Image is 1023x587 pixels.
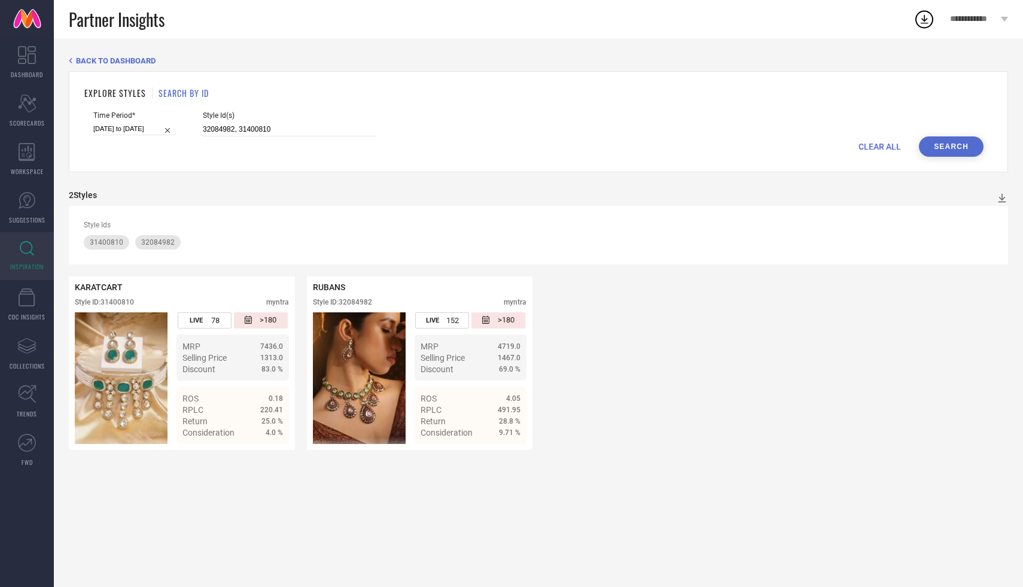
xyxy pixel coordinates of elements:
div: Style ID: 31400810 [75,298,134,306]
span: LIVE [426,317,439,324]
div: Style Ids [84,221,993,229]
span: 9.71 % [499,428,520,437]
a: Details [244,449,283,459]
span: 4.0 % [266,428,283,437]
span: MRP [421,342,439,351]
h1: SEARCH BY ID [159,87,209,99]
span: 78 [211,316,220,325]
span: Style Id(s) [203,111,376,120]
span: COLLECTIONS [10,361,45,370]
span: Discount [421,364,453,374]
span: Time Period* [93,111,176,120]
span: 83.0 % [261,365,283,373]
span: Selling Price [421,353,465,363]
span: Details [494,449,520,459]
span: ROS [421,394,437,403]
span: 1313.0 [260,354,283,362]
span: WORKSPACE [11,167,44,176]
div: 2 Styles [69,190,97,200]
span: 28.8 % [499,417,520,425]
div: Back TO Dashboard [69,56,1008,65]
button: Search [919,136,984,157]
input: Enter comma separated style ids e.g. 12345, 67890 [203,123,376,136]
div: myntra [504,298,526,306]
span: 4719.0 [498,342,520,351]
div: Click to view image [313,312,406,444]
img: Style preview image [313,312,406,444]
h1: EXPLORE STYLES [84,87,146,99]
span: SCORECARDS [10,118,45,127]
div: Number of days since the style was first listed on the platform [234,312,288,329]
div: Number of days the style has been live on the platform [178,312,232,329]
span: RPLC [182,405,203,415]
div: Open download list [914,8,935,30]
span: >180 [260,315,276,326]
img: Style preview image [75,312,168,444]
span: 25.0 % [261,417,283,425]
div: Number of days the style has been live on the platform [415,312,469,329]
input: Select time period [93,123,176,135]
span: Partner Insights [69,7,165,32]
span: BACK TO DASHBOARD [76,56,156,65]
span: INSPIRATION [10,262,44,271]
div: Click to view image [75,312,168,444]
span: 4.05 [506,394,520,403]
span: 220.41 [260,406,283,414]
span: SUGGESTIONS [9,215,45,224]
span: Discount [182,364,215,374]
div: myntra [266,298,289,306]
span: 1467.0 [498,354,520,362]
span: Details [256,449,283,459]
span: 31400810 [90,238,123,247]
span: 69.0 % [499,365,520,373]
span: 152 [446,316,459,325]
span: 0.18 [269,394,283,403]
span: TRENDS [17,409,37,418]
a: Details [482,449,520,459]
span: LIVE [190,317,203,324]
span: DASHBOARD [11,70,43,79]
span: Consideration [182,428,235,437]
span: CDC INSIGHTS [8,312,45,321]
span: Selling Price [182,353,227,363]
span: >180 [498,315,514,326]
span: RUBANS [313,282,345,292]
span: CLEAR ALL [858,142,901,151]
div: Style ID: 32084982 [313,298,372,306]
span: ROS [182,394,199,403]
span: 491.95 [498,406,520,414]
span: Return [182,416,208,426]
span: MRP [182,342,200,351]
span: 7436.0 [260,342,283,351]
span: KARATCART [75,282,123,292]
span: FWD [22,458,33,467]
span: Consideration [421,428,473,437]
span: Return [421,416,446,426]
span: RPLC [421,405,442,415]
div: Number of days since the style was first listed on the platform [471,312,525,329]
span: 32084982 [141,238,175,247]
